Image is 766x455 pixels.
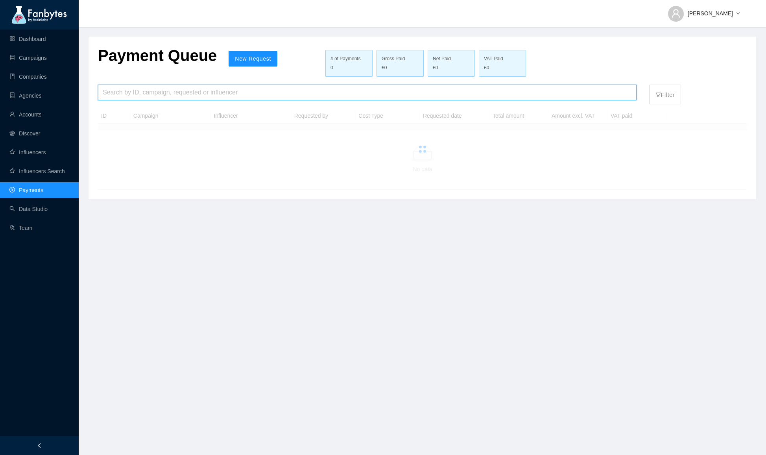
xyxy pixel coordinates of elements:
[9,225,32,231] a: usergroup-addTeam
[9,55,47,61] a: databaseCampaigns
[433,64,438,72] span: £0
[229,51,277,67] button: New Request
[9,149,46,155] a: starInfluencers
[433,55,470,63] div: Net Paid
[9,36,46,42] a: appstoreDashboard
[655,92,661,98] span: filter
[9,74,47,80] a: bookCompanies
[235,55,271,62] span: New Request
[655,87,675,99] p: Filter
[9,206,48,212] a: searchData Studio
[330,55,367,63] div: # of Payments
[662,4,746,17] button: [PERSON_NAME]down
[98,46,217,65] p: Payment Queue
[9,168,65,174] a: starInfluencers Search
[688,9,733,18] span: [PERSON_NAME]
[37,443,42,448] span: left
[9,92,42,99] a: containerAgencies
[736,11,740,16] span: down
[9,130,40,137] a: radar-chartDiscover
[9,187,43,193] a: pay-circlePayments
[382,64,387,72] span: £0
[9,111,42,118] a: userAccounts
[484,55,521,63] div: VAT Paid
[382,55,419,63] div: Gross Paid
[649,85,681,104] button: filterFilter
[484,64,489,72] span: £0
[671,9,681,18] span: user
[330,65,333,70] span: 0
